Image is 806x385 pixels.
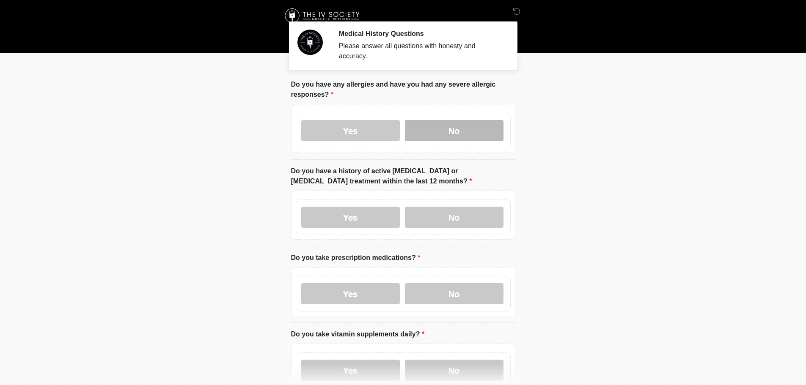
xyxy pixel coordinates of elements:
h2: Medical History Questions [339,30,503,38]
label: Do you have a history of active [MEDICAL_DATA] or [MEDICAL_DATA] treatment within the last 12 mon... [291,166,515,186]
label: No [405,360,503,381]
label: Do you take vitamin supplements daily? [291,329,425,339]
label: Yes [301,360,400,381]
label: Yes [301,120,400,141]
label: No [405,120,503,141]
label: Do you take prescription medications? [291,253,421,263]
div: Please answer all questions with honesty and accuracy. [339,41,503,61]
img: The IV Society Logo [283,6,363,25]
label: Yes [301,207,400,228]
label: Yes [301,283,400,304]
img: Agent Avatar [297,30,323,55]
label: No [405,283,503,304]
label: No [405,207,503,228]
label: Do you have any allergies and have you had any severe allergic responses? [291,79,515,100]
